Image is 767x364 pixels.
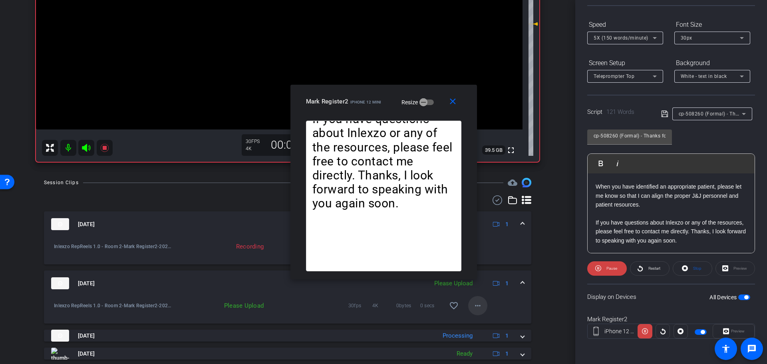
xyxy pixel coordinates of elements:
[594,35,648,41] span: 5X (150 words/minute)
[721,344,731,354] mat-icon: accessibility
[522,178,531,187] img: Session clips
[596,218,747,245] p: If you have questions about Inlexzo or any of the resources, please feel free to contact me direc...
[350,100,382,104] span: iPhone 12 mini
[51,330,69,342] img: thumb-nail
[44,179,79,187] div: Session Clips
[508,178,517,187] span: Destinations for your clips
[505,332,509,340] span: 1
[674,18,750,32] div: Font Size
[246,145,266,152] div: 4K
[401,98,420,106] label: Resize
[439,331,477,340] div: Processing
[51,277,69,289] img: thumb-nail
[596,182,747,209] p: When you have identified an appropriate patient, please let me know so that I can align the prope...
[173,243,268,251] div: Recording
[348,302,372,310] span: 30fps
[648,266,660,271] span: Restart
[587,18,663,32] div: Speed
[693,266,701,271] span: Stop
[587,56,663,70] div: Screen Setup
[78,279,95,288] span: [DATE]
[173,302,268,310] div: Please Upload
[473,301,483,310] mat-icon: more_horiz
[674,56,750,70] div: Background
[51,218,69,230] img: thumb-nail
[606,266,617,271] span: Pause
[78,350,95,358] span: [DATE]
[529,19,538,29] mat-icon: 0 dB
[587,107,650,117] div: Script
[594,131,666,141] input: Title
[587,315,755,324] div: Mark Register2
[54,243,173,251] span: Inlexzo RepReels 1.0 - Room 2-Mark Register2-2025-08-25-11-20-23-262-0
[420,302,444,310] span: 0 secs
[505,279,509,288] span: 1
[506,145,516,155] mat-icon: fullscreen
[246,138,266,145] div: 30
[449,301,459,310] mat-icon: favorite_border
[482,145,505,155] span: 39.5 GB
[681,74,727,79] span: White - text in black
[306,98,349,105] span: Mark Register2
[508,178,517,187] mat-icon: cloud_upload
[430,279,477,288] div: Please Upload
[747,344,757,354] mat-icon: message
[505,220,509,229] span: 1
[312,112,455,210] p: If you have questions about Inlexzo or any of the resources, please feel free to contact me direc...
[594,74,634,79] span: Teleprompter Top
[372,302,396,310] span: 4K
[396,302,420,310] span: 0bytes
[681,35,692,41] span: 30px
[448,97,458,107] mat-icon: close
[709,293,738,301] label: All Devices
[51,348,69,360] img: thumb-nail
[587,284,755,310] div: Display on Devices
[505,350,509,358] span: 1
[606,108,634,115] span: 121 Words
[266,138,319,152] div: 00:01:04
[78,332,95,340] span: [DATE]
[54,302,173,310] span: Inlexzo RepReels 1.0 - Room 2-Mark Register2-2025-08-25-11-17-25-254-0
[604,327,638,336] div: iPhone 12 mini
[453,349,477,358] div: Ready
[78,220,95,229] span: [DATE]
[251,139,260,144] span: FPS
